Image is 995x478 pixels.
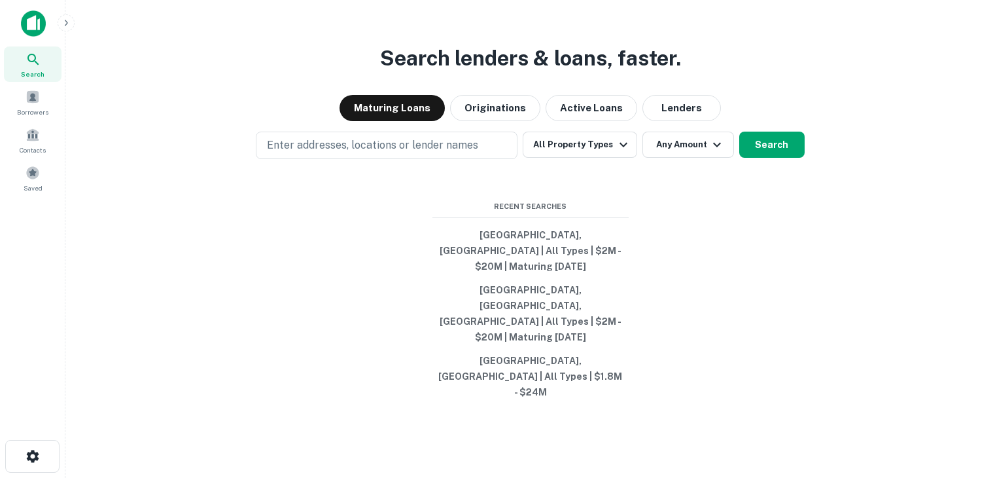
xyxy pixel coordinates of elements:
[432,349,629,404] button: [GEOGRAPHIC_DATA], [GEOGRAPHIC_DATA] | All Types | $1.8M - $24M
[4,84,61,120] a: Borrowers
[340,95,445,121] button: Maturing Loans
[642,132,734,158] button: Any Amount
[642,95,721,121] button: Lenders
[546,95,637,121] button: Active Loans
[24,183,43,193] span: Saved
[20,145,46,155] span: Contacts
[523,132,637,158] button: All Property Types
[432,223,629,278] button: [GEOGRAPHIC_DATA], [GEOGRAPHIC_DATA] | All Types | $2M - $20M | Maturing [DATE]
[739,132,805,158] button: Search
[4,46,61,82] a: Search
[930,373,995,436] iframe: Chat Widget
[450,95,540,121] button: Originations
[267,138,478,153] p: Enter addresses, locations or lender names
[4,122,61,158] a: Contacts
[432,201,629,212] span: Recent Searches
[21,10,46,37] img: capitalize-icon.png
[380,43,681,74] h3: Search lenders & loans, faster.
[21,69,44,79] span: Search
[4,160,61,196] a: Saved
[256,132,517,159] button: Enter addresses, locations or lender names
[432,278,629,349] button: [GEOGRAPHIC_DATA], [GEOGRAPHIC_DATA], [GEOGRAPHIC_DATA] | All Types | $2M - $20M | Maturing [DATE]
[17,107,48,117] span: Borrowers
